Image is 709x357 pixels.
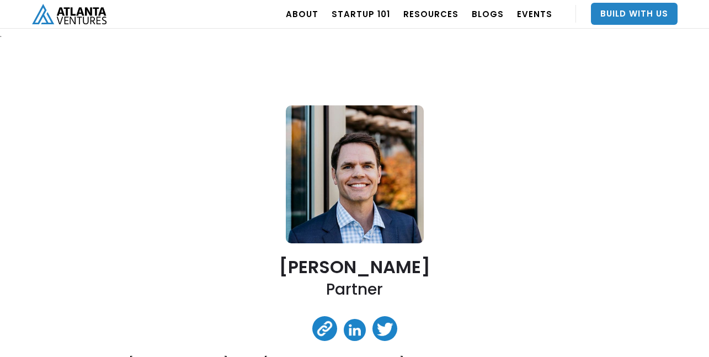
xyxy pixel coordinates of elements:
h2: [PERSON_NAME] [279,257,430,276]
h2: Partner [326,279,383,300]
a: Build With Us [591,3,678,25]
